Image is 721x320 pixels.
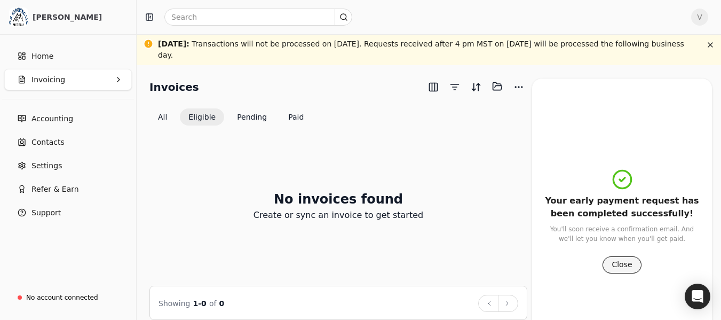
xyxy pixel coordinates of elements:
[4,202,132,223] button: Support
[685,284,710,309] div: Open Intercom Messenger
[180,108,224,126] button: Eligible
[4,69,132,90] button: Invoicing
[253,209,423,222] p: Create or sync an invoice to get started
[4,131,132,153] a: Contacts
[33,12,127,22] div: [PERSON_NAME]
[4,45,132,67] a: Home
[31,207,61,218] span: Support
[4,288,132,307] a: No account connected
[31,113,73,124] span: Accounting
[9,7,28,27] img: bc1304ca-84b3-47ef-bc4c-6f02cc0fdbcb.png
[274,190,403,209] h2: No invoices found
[149,79,199,96] h2: Invoices
[510,79,527,96] button: More
[489,78,506,95] button: Batch (0)
[4,108,132,129] a: Accounting
[31,160,62,171] span: Settings
[164,9,352,26] input: Search
[158,38,700,61] div: Transactions will not be processed on [DATE]. Requests received after 4 pm MST on [DATE] will be ...
[209,299,217,308] span: of
[280,108,312,126] button: Paid
[219,299,225,308] span: 0
[159,299,190,308] span: Showing
[468,79,485,96] button: Sort
[31,51,53,62] span: Home
[4,155,132,176] a: Settings
[545,194,699,220] div: Your early payment request has been completed successfully!
[691,9,708,26] button: V
[31,74,65,85] span: Invoicing
[149,108,312,126] div: Invoice filter options
[31,137,65,148] span: Contacts
[603,256,641,274] button: Close
[26,293,98,302] div: No account connected
[193,299,207,308] span: 1 - 0
[228,108,275,126] button: Pending
[149,108,176,126] button: All
[545,224,699,244] div: You'll soon receive a confirmation email. And we'll let you know when you'll get paid.
[158,40,189,48] span: [DATE] :
[31,184,79,195] span: Refer & Earn
[4,178,132,200] button: Refer & Earn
